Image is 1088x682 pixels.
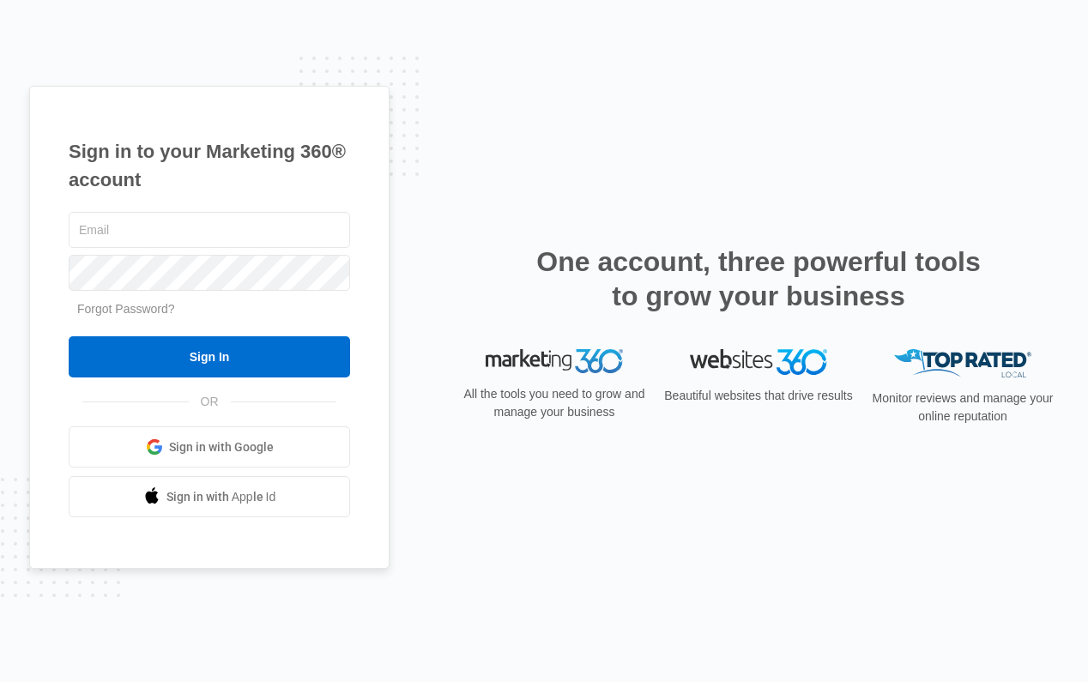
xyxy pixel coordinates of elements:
span: Sign in with Apple Id [166,488,276,506]
img: Top Rated Local [894,349,1031,377]
input: Email [69,212,350,248]
p: Beautiful websites that drive results [662,387,855,405]
span: Sign in with Google [169,438,274,456]
h1: Sign in to your Marketing 360® account [69,137,350,194]
a: Sign in with Apple Id [69,476,350,517]
h2: One account, three powerful tools to grow your business [531,244,986,313]
span: OR [189,393,231,411]
input: Sign In [69,336,350,377]
p: All the tools you need to grow and manage your business [458,385,650,421]
img: Websites 360 [690,349,827,374]
p: Monitor reviews and manage your online reputation [867,389,1059,425]
img: Marketing 360 [486,349,623,373]
a: Sign in with Google [69,426,350,468]
a: Forgot Password? [77,302,175,316]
